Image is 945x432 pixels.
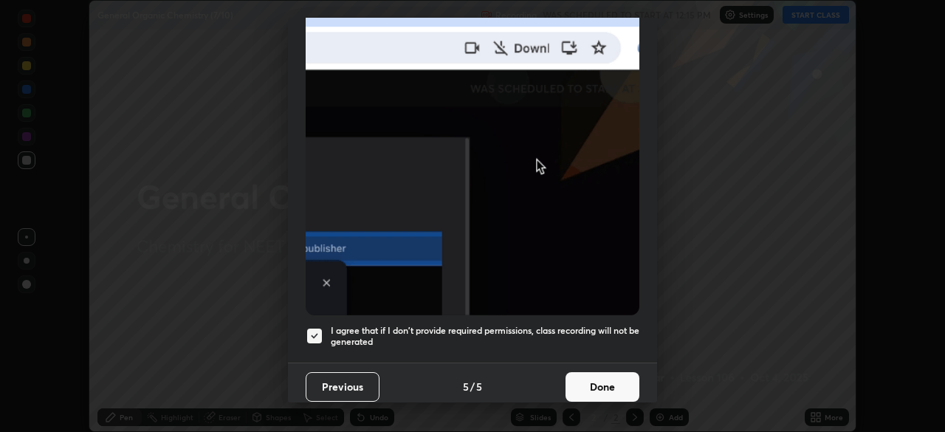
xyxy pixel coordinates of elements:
[566,372,639,402] button: Done
[306,372,379,402] button: Previous
[463,379,469,394] h4: 5
[331,325,639,348] h5: I agree that if I don't provide required permissions, class recording will not be generated
[470,379,475,394] h4: /
[476,379,482,394] h4: 5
